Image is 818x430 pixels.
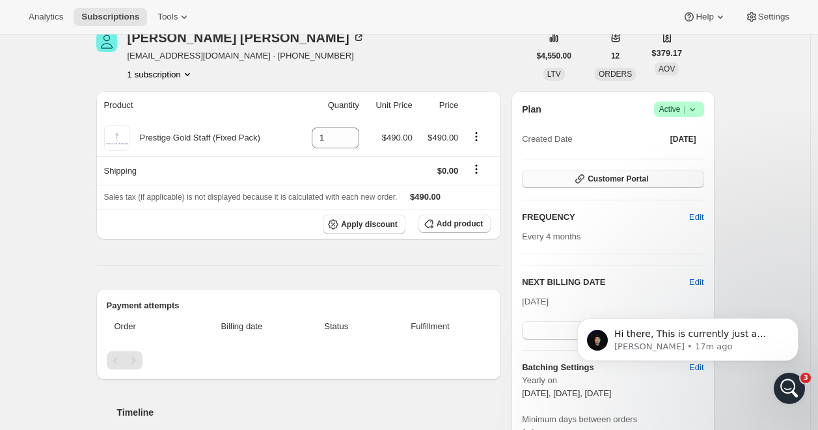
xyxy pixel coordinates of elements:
[117,406,502,419] h2: Timeline
[128,49,365,62] span: [EMAIL_ADDRESS][DOMAIN_NAME] · [PHONE_NUMBER]
[522,276,689,289] h2: NEXT BILLING DATE
[303,320,370,333] span: Status
[522,321,703,340] button: Order now
[437,219,483,229] span: Add product
[297,91,363,120] th: Quantity
[128,31,365,44] div: [PERSON_NAME] [PERSON_NAME]
[377,320,483,333] span: Fulfillment
[522,211,689,224] h2: FREQUENCY
[128,68,194,81] button: Product actions
[410,192,441,202] span: $490.00
[689,211,703,224] span: Edit
[157,12,178,22] span: Tools
[737,8,797,26] button: Settings
[150,8,198,26] button: Tools
[96,91,297,120] th: Product
[104,193,398,202] span: Sales tax (if applicable) is not displayed because it is calculated with each new order.
[603,47,627,65] button: 12
[29,12,63,22] span: Analytics
[611,51,620,61] span: 12
[558,291,818,395] iframe: Intercom notifications message
[696,12,713,22] span: Help
[683,104,685,114] span: |
[758,12,789,22] span: Settings
[522,232,580,241] span: Every 4 months
[522,361,689,374] h6: Batching Settings
[437,166,459,176] span: $0.00
[522,103,541,116] h2: Plan
[659,103,699,116] span: Active
[681,207,711,228] button: Edit
[96,31,117,52] span: Matt Scoles
[341,219,398,230] span: Apply discount
[588,174,648,184] span: Customer Portal
[651,47,682,60] span: $379.17
[599,70,632,79] span: ORDERS
[323,215,405,234] button: Apply discount
[21,8,71,26] button: Analytics
[107,299,491,312] h2: Payment attempts
[522,297,549,306] span: [DATE]
[466,162,487,176] button: Shipping actions
[428,133,458,142] span: $490.00
[689,276,703,289] button: Edit
[188,320,295,333] span: Billing date
[107,312,185,341] th: Order
[418,215,491,233] button: Add product
[547,70,561,79] span: LTV
[382,133,413,142] span: $490.00
[675,8,734,26] button: Help
[659,64,675,74] span: AOV
[81,12,139,22] span: Subscriptions
[522,170,703,188] button: Customer Portal
[363,91,416,120] th: Unit Price
[774,373,805,404] iframe: Intercom live chat
[800,373,811,383] span: 3
[537,51,571,61] span: $4,550.00
[522,374,703,387] span: Yearly on
[670,134,696,144] span: [DATE]
[130,131,260,144] div: Prestige Gold Staff (Fixed Pack)
[529,47,579,65] button: $4,550.00
[522,388,611,398] span: [DATE], [DATE], [DATE]
[107,351,491,370] nav: Pagination
[662,130,704,148] button: [DATE]
[416,91,463,120] th: Price
[522,413,703,426] span: Minimum days between orders
[74,8,147,26] button: Subscriptions
[522,133,572,146] span: Created Date
[466,129,487,144] button: Product actions
[96,156,297,185] th: Shipping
